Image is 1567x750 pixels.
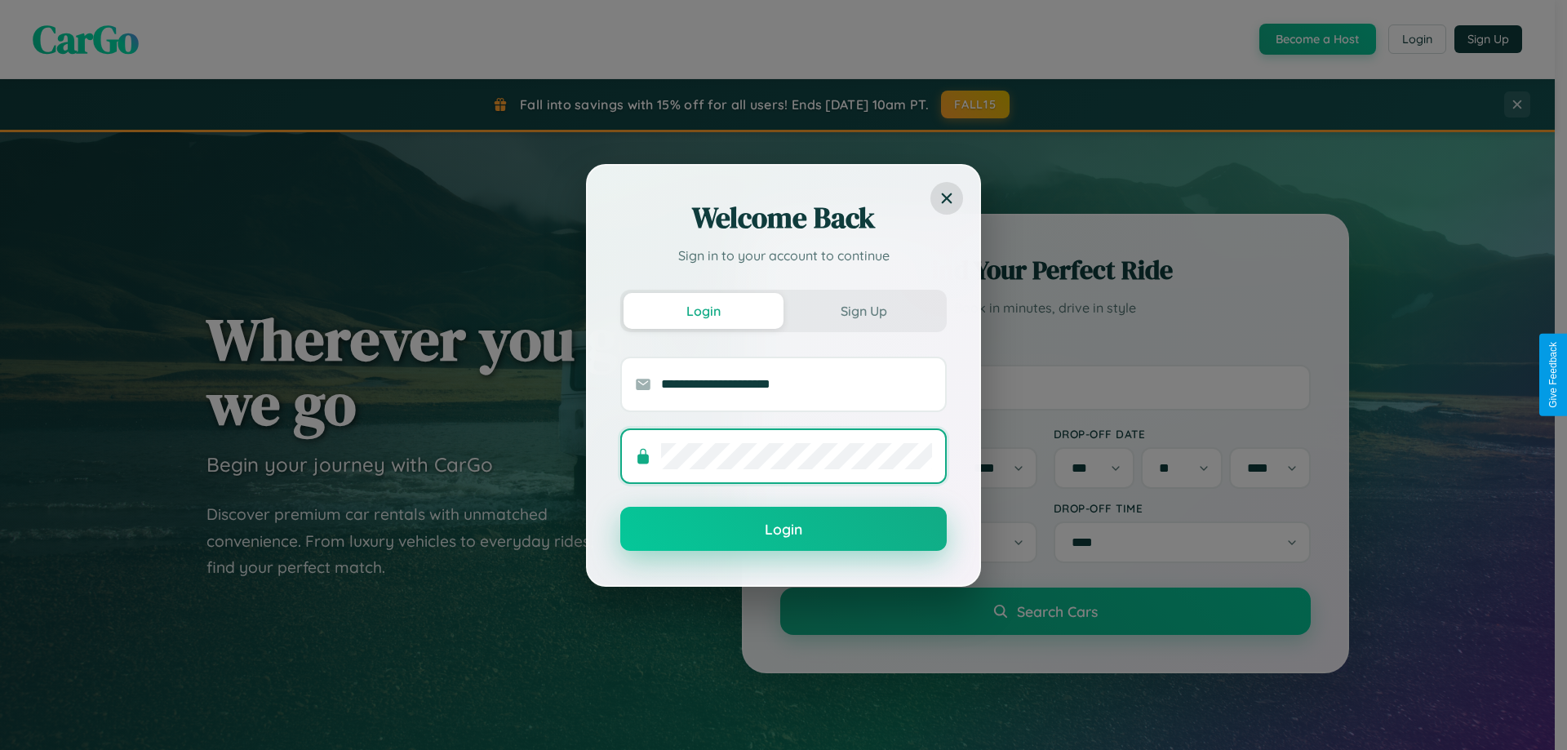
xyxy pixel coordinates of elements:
div: Give Feedback [1547,342,1559,408]
button: Login [624,293,783,329]
h2: Welcome Back [620,198,947,237]
button: Sign Up [783,293,943,329]
button: Login [620,507,947,551]
p: Sign in to your account to continue [620,246,947,265]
